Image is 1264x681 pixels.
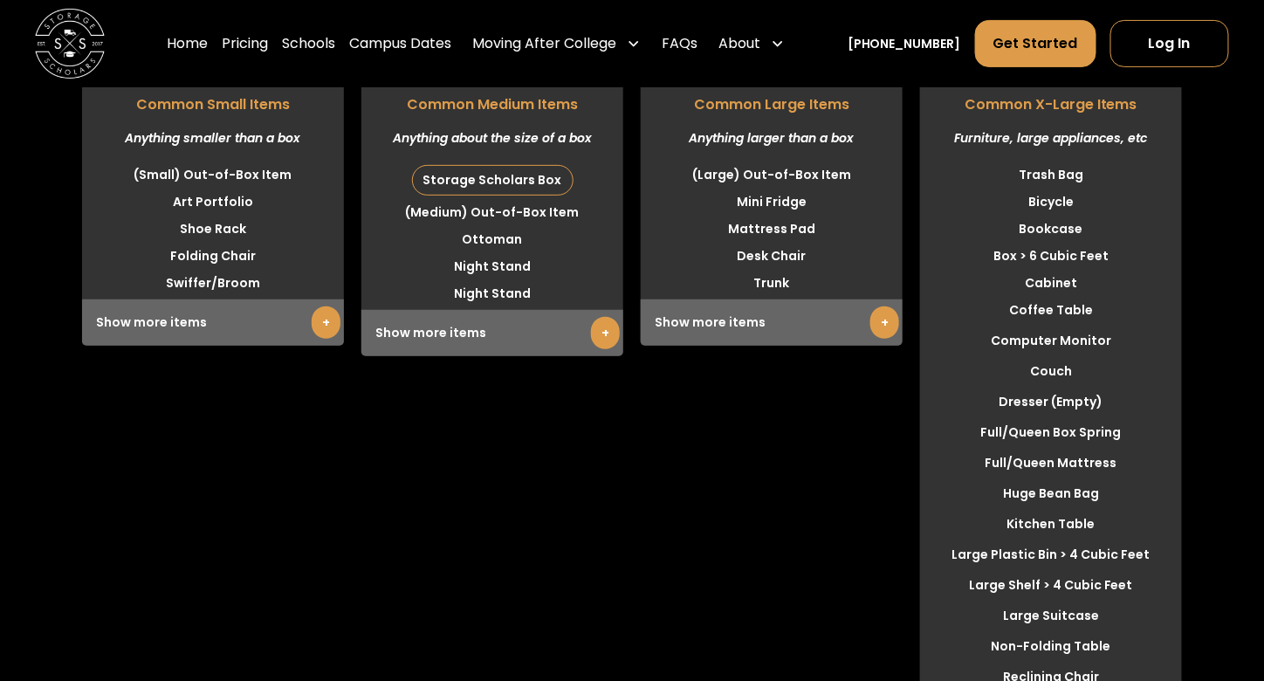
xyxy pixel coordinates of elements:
[465,19,648,68] div: Moving After College
[920,189,1182,216] li: Bicycle
[82,86,344,115] span: Common Small Items
[870,306,899,339] a: +
[222,19,268,68] a: Pricing
[312,306,340,339] a: +
[920,327,1182,354] li: Computer Monitor
[662,19,697,68] a: FAQs
[975,20,1096,67] a: Get Started
[920,243,1182,270] li: Box > 6 Cubic Feet
[718,33,760,54] div: About
[920,115,1182,162] div: Furniture, large appliances, etc
[920,358,1182,385] li: Couch
[82,270,344,297] li: Swiffer/Broom
[361,280,623,307] li: Night Stand
[472,33,616,54] div: Moving After College
[82,115,344,162] div: Anything smaller than a box
[848,35,961,53] a: [PHONE_NUMBER]
[361,199,623,226] li: (Medium) Out-of-Box Item
[35,9,105,79] a: home
[920,216,1182,243] li: Bookcase
[641,162,903,189] li: (Large) Out-of-Box Item
[920,541,1182,568] li: Large Plastic Bin > 4 Cubic Feet
[641,299,903,346] div: Show more items
[82,243,344,270] li: Folding Chair
[641,115,903,162] div: Anything larger than a box
[35,9,105,79] img: Storage Scholars main logo
[413,166,573,195] div: Storage Scholars Box
[920,419,1182,446] li: Full/Queen Box Spring
[920,572,1182,599] li: Large Shelf > 4 Cubic Feet
[349,19,451,68] a: Campus Dates
[920,270,1182,297] li: Cabinet
[920,162,1182,189] li: Trash Bag
[82,189,344,216] li: Art Portfolio
[591,317,620,349] a: +
[641,270,903,297] li: Trunk
[361,253,623,280] li: Night Stand
[282,19,335,68] a: Schools
[920,511,1182,538] li: Kitchen Table
[1110,20,1229,67] a: Log In
[361,226,623,253] li: Ottoman
[920,602,1182,629] li: Large Suitcase
[361,310,623,356] div: Show more items
[920,450,1182,477] li: Full/Queen Mattress
[82,216,344,243] li: Shoe Rack
[920,86,1182,115] span: Common X-Large Items
[641,189,903,216] li: Mini Fridge
[641,86,903,115] span: Common Large Items
[82,162,344,189] li: (Small) Out-of-Box Item
[711,19,792,68] div: About
[167,19,208,68] a: Home
[641,243,903,270] li: Desk Chair
[920,297,1182,324] li: Coffee Table
[82,299,344,346] div: Show more items
[641,216,903,243] li: Mattress Pad
[361,86,623,115] span: Common Medium Items
[361,115,623,162] div: Anything about the size of a box
[920,633,1182,660] li: Non-Folding Table
[920,480,1182,507] li: Huge Bean Bag
[920,389,1182,416] li: Dresser (Empty)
